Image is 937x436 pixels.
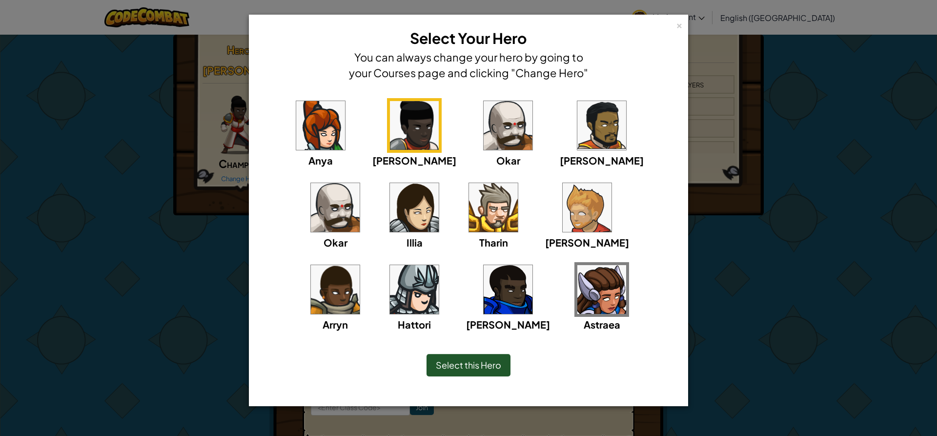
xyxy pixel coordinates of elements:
[577,101,626,150] img: portrait.png
[577,265,626,314] img: portrait.png
[484,101,532,150] img: portrait.png
[563,183,611,232] img: portrait.png
[390,265,439,314] img: portrait.png
[469,183,518,232] img: portrait.png
[323,318,348,331] span: Arryn
[584,318,620,331] span: Astraea
[346,27,591,49] h3: Select Your Hero
[496,154,520,166] span: Okar
[676,19,683,29] div: ×
[479,236,508,249] span: Tharin
[484,265,532,314] img: portrait.png
[311,183,360,232] img: portrait.png
[436,359,501,371] span: Select this Hero
[398,318,431,331] span: Hattori
[545,236,629,249] span: [PERSON_NAME]
[346,49,591,81] h4: You can always change your hero by going to your Courses page and clicking "Change Hero"
[296,101,345,150] img: portrait.png
[311,265,360,314] img: portrait.png
[390,183,439,232] img: portrait.png
[372,154,456,166] span: [PERSON_NAME]
[390,101,439,150] img: portrait.png
[466,318,550,331] span: [PERSON_NAME]
[308,154,333,166] span: Anya
[407,236,423,249] span: Illia
[324,236,347,249] span: Okar
[560,154,644,166] span: [PERSON_NAME]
